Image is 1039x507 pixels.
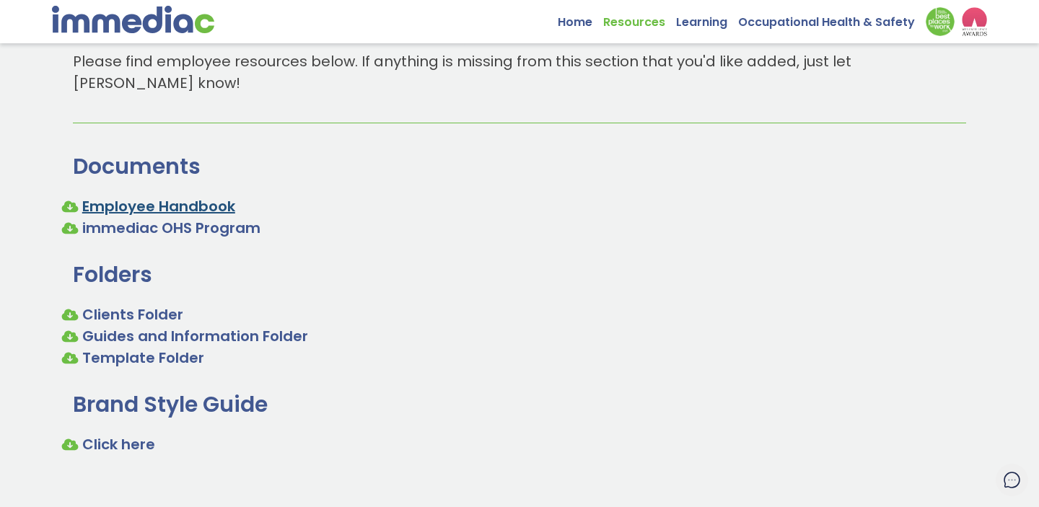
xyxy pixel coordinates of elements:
[82,304,183,325] a: Clients Folder
[82,348,204,368] a: Template Folder
[676,7,738,30] a: Learning
[603,7,676,30] a: Resources
[52,6,214,33] img: immediac
[926,7,955,36] img: Down
[73,152,966,181] h2: Documents
[73,390,966,419] h2: Brand Style Guide
[962,7,987,36] img: logo2_wea_nobg.webp
[73,260,966,289] h2: Folders
[82,196,235,216] a: Employee Handbook
[738,7,926,30] a: Occupational Health & Safety
[82,434,155,454] a: Click here
[558,7,603,30] a: Home
[73,50,966,94] p: Please find employee resources below. If anything is missing from this section that you'd like ad...
[82,326,308,346] a: Guides and Information Folder
[82,218,260,238] a: immediac OHS Program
